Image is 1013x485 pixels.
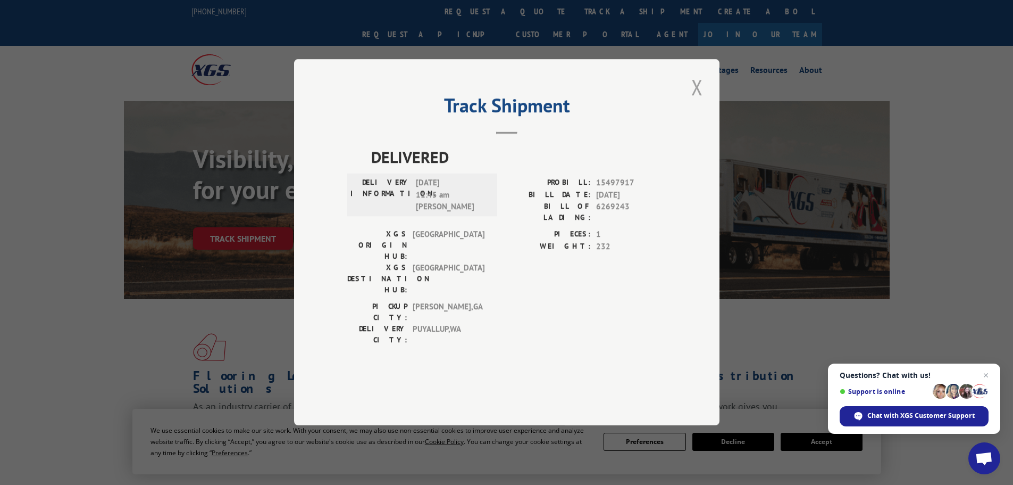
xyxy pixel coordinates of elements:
[596,189,666,201] span: [DATE]
[596,241,666,253] span: 232
[347,229,407,262] label: XGS ORIGIN HUB:
[867,411,975,421] span: Chat with XGS Customer Support
[507,201,591,224] label: BILL OF LADING:
[371,145,666,169] span: DELIVERED
[688,72,706,102] button: Close modal
[968,442,1000,474] a: Open chat
[347,98,666,118] h2: Track Shipment
[596,177,666,190] span: 15497917
[347,301,407,324] label: PICKUP CITY:
[507,177,591,190] label: PROBILL:
[840,388,929,396] span: Support is online
[347,324,407,346] label: DELIVERY CITY:
[347,262,407,296] label: XGS DESTINATION HUB:
[507,189,591,201] label: BILL DATE:
[840,371,989,380] span: Questions? Chat with us!
[413,324,484,346] span: PUYALLUP , WA
[507,241,591,253] label: WEIGHT:
[596,201,666,224] span: 6269243
[596,229,666,241] span: 1
[507,229,591,241] label: PIECES:
[840,406,989,426] span: Chat with XGS Customer Support
[413,262,484,296] span: [GEOGRAPHIC_DATA]
[416,177,488,213] span: [DATE] 11:45 am [PERSON_NAME]
[350,177,411,213] label: DELIVERY INFORMATION:
[413,301,484,324] span: [PERSON_NAME] , GA
[413,229,484,262] span: [GEOGRAPHIC_DATA]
